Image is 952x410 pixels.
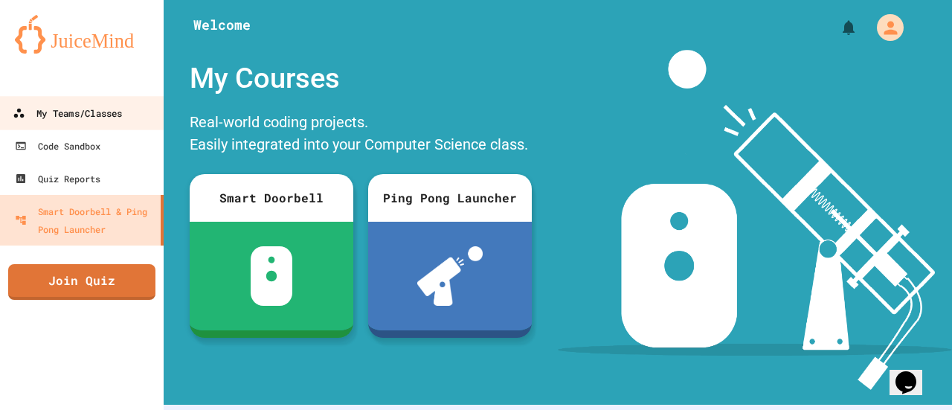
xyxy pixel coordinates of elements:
iframe: chat widget [890,350,937,395]
div: Smart Doorbell & Ping Pong Launcher [15,202,155,238]
div: My Notifications [812,15,861,40]
div: My Courses [182,50,539,107]
a: Join Quiz [8,264,155,300]
img: sdb-white.svg [251,246,293,306]
div: Code Sandbox [15,137,100,155]
div: Ping Pong Launcher [368,174,532,222]
div: Smart Doorbell [190,174,353,222]
div: My Account [861,10,907,45]
img: logo-orange.svg [15,15,149,54]
img: ppl-with-ball.png [417,246,483,306]
div: Real-world coding projects. Easily integrated into your Computer Science class. [182,107,539,163]
div: Quiz Reports [15,170,100,188]
div: My Teams/Classes [13,104,122,123]
img: banner-image-my-projects.png [558,50,952,390]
